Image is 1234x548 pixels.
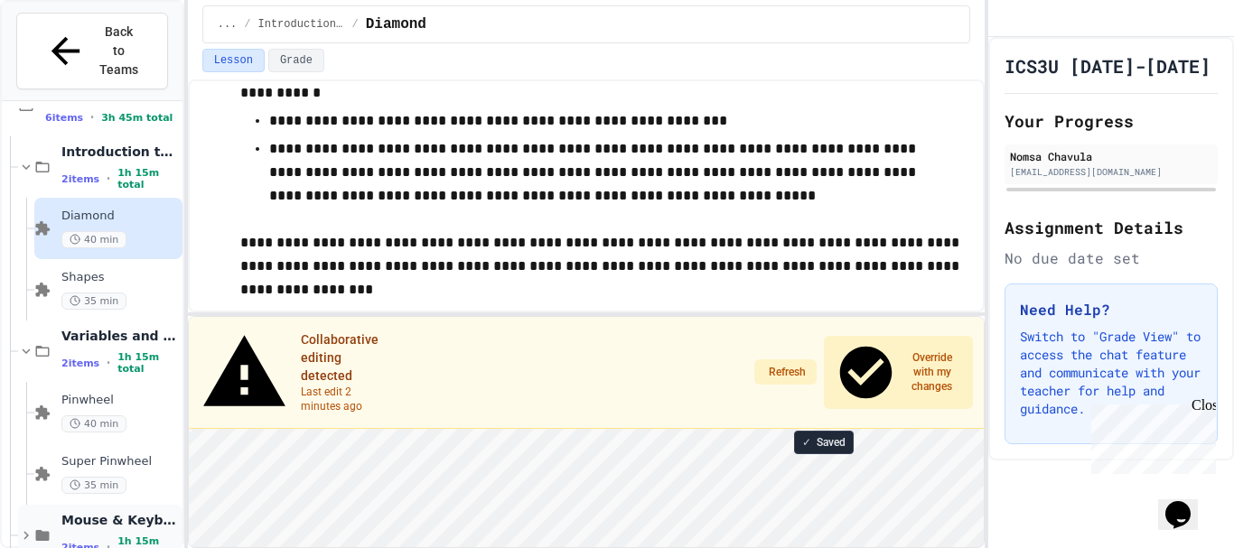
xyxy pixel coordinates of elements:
span: Super Pinwheel [61,454,179,469]
p: Last edit 2 minutes ago [301,385,386,413]
span: • [107,356,110,370]
h2: Your Progress [1005,108,1218,134]
span: Shapes [61,270,179,285]
span: • [107,172,110,186]
span: Introduction to Snap [258,17,345,32]
span: 35 min [61,477,126,494]
span: / [352,17,359,32]
span: Saved [817,435,846,450]
span: 2 items [61,173,99,185]
iframe: chat widget [1084,397,1216,474]
span: / [244,17,250,32]
span: Diamond [61,209,179,224]
span: Refresh [769,365,806,379]
span: Back to Teams [98,23,140,79]
button: Override with my changes [824,336,973,409]
span: 35 min [61,293,126,310]
h2: Assignment Details [1005,215,1218,240]
span: 3h 45m total [101,112,173,124]
button: Back to Teams [16,13,168,89]
span: 2 items [61,358,99,369]
h3: Need Help? [1020,299,1202,320]
span: ✓ [802,435,811,450]
span: 40 min [61,231,126,248]
span: ... [218,17,238,32]
iframe: chat widget [1158,476,1216,530]
button: Refresh [754,359,817,385]
button: Grade [268,49,324,72]
div: Chat with us now!Close [7,7,125,115]
span: Override with my changes [902,350,963,394]
span: Mouse & Keyboard [61,512,179,528]
button: Lesson [202,49,265,72]
span: Variables and Blocks [61,328,179,344]
p: Collaborative editing detected [301,330,386,385]
span: 6 items [45,112,83,124]
h1: ICS3U [DATE]-[DATE] [1005,53,1211,79]
span: 1h 15m total [117,167,179,190]
span: • [90,110,94,125]
span: 40 min [61,415,126,432]
div: [EMAIL_ADDRESS][DOMAIN_NAME] [1010,165,1212,179]
span: Diamond [366,14,426,35]
div: Nomsa Chavula [1010,148,1212,164]
span: 1h 15m total [117,351,179,375]
div: No due date set [1005,247,1218,269]
p: Switch to "Grade View" to access the chat feature and communicate with your teacher for help and ... [1020,328,1202,418]
span: Pinwheel [61,393,179,408]
span: Introduction to Snap [61,144,179,160]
